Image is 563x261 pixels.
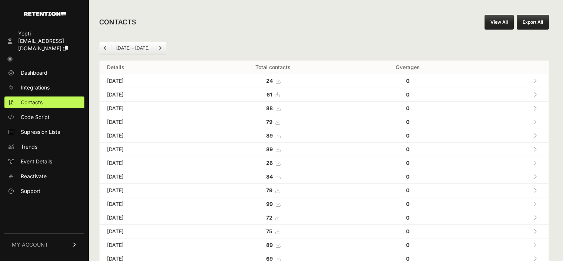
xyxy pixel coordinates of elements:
[266,132,280,139] a: 89
[349,61,466,74] th: Overages
[100,88,197,102] td: [DATE]
[406,132,409,139] strong: 0
[21,143,37,150] span: Trends
[21,187,40,195] span: Support
[266,214,272,221] strong: 72
[100,184,197,197] td: [DATE]
[100,115,197,129] td: [DATE]
[100,211,197,225] td: [DATE]
[100,74,197,88] td: [DATE]
[21,158,52,165] span: Event Details
[406,119,409,125] strong: 0
[266,78,273,84] strong: 24
[267,91,272,98] strong: 61
[4,126,84,138] a: Supression Lists
[111,45,154,51] li: [DATE] - [DATE]
[406,78,409,84] strong: 0
[266,119,280,125] a: 79
[197,61,349,74] th: Total contacts
[266,242,280,248] a: 89
[12,241,48,248] span: MY ACCOUNT
[267,91,279,98] a: 61
[21,99,43,106] span: Contacts
[266,214,280,221] a: 72
[4,141,84,153] a: Trends
[266,242,273,248] strong: 89
[21,173,47,180] span: Reactivate
[406,201,409,207] strong: 0
[266,146,280,152] a: 89
[266,78,280,84] a: 24
[406,105,409,111] strong: 0
[99,17,136,27] h2: CONTACTS
[4,156,84,167] a: Event Details
[266,201,280,207] a: 99
[406,242,409,248] strong: 0
[266,187,280,193] a: 79
[406,91,409,98] strong: 0
[21,128,60,136] span: Supression Lists
[266,105,280,111] a: 88
[266,173,280,180] a: 84
[24,12,66,16] img: Retention.com
[266,160,280,166] a: 26
[100,238,197,252] td: [DATE]
[4,67,84,79] a: Dashboard
[4,82,84,94] a: Integrations
[266,160,273,166] strong: 26
[4,233,84,256] a: MY ACCOUNT
[100,143,197,156] td: [DATE]
[4,28,84,54] a: Yopti [EMAIL_ADDRESS][DOMAIN_NAME]
[100,102,197,115] td: [DATE]
[100,197,197,211] td: [DATE]
[266,228,280,234] a: 75
[266,201,273,207] strong: 99
[266,132,273,139] strong: 89
[100,42,111,54] a: Previous
[21,113,50,121] span: Code Script
[21,84,50,91] span: Integrations
[100,225,197,238] td: [DATE]
[18,38,64,51] span: [EMAIL_ADDRESS][DOMAIN_NAME]
[4,185,84,197] a: Support
[406,187,409,193] strong: 0
[406,228,409,234] strong: 0
[266,146,273,152] strong: 89
[406,173,409,180] strong: 0
[266,228,272,234] strong: 75
[21,69,47,77] span: Dashboard
[4,170,84,182] a: Reactivate
[406,214,409,221] strong: 0
[266,105,273,111] strong: 88
[100,61,197,74] th: Details
[154,42,166,54] a: Next
[100,129,197,143] td: [DATE]
[266,119,272,125] strong: 79
[100,170,197,184] td: [DATE]
[4,96,84,108] a: Contacts
[485,15,514,30] a: View All
[18,30,81,37] div: Yopti
[517,15,549,30] button: Export All
[266,173,273,180] strong: 84
[266,187,272,193] strong: 79
[100,156,197,170] td: [DATE]
[406,146,409,152] strong: 0
[4,111,84,123] a: Code Script
[406,160,409,166] strong: 0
